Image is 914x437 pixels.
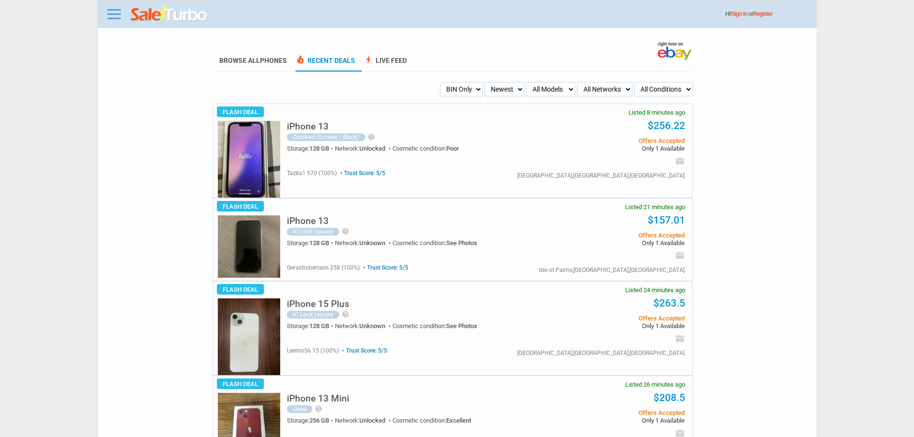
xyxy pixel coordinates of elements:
[625,287,685,293] span: Listed 24 minutes ago
[540,240,684,246] span: Only 1 Available
[517,173,685,178] div: [GEOGRAPHIC_DATA],[GEOGRAPHIC_DATA],[GEOGRAPHIC_DATA]
[540,417,684,424] span: Only 1 Available
[287,122,329,131] h5: iPhone 13
[748,11,772,17] span: or
[629,109,685,116] span: Listed 8 minutes ago
[342,310,349,318] i: help
[359,239,385,247] span: Unknown
[361,264,408,271] span: Trust Score: 5/5
[287,264,360,271] span: geraldrobertson 258 (100%)
[287,228,339,236] div: IC Lock Issues
[338,170,385,177] span: Trust Score: 5/5
[446,322,477,330] span: See Photos
[359,145,385,152] span: Unlocked
[340,347,387,354] span: Trust Score: 5/5
[296,57,355,71] a: local_fire_departmentRecent Deals
[217,201,264,212] span: Flash Deal
[287,323,335,329] div: Storage:
[675,156,685,166] i: email
[287,347,339,354] span: leemo56 15 (100%)
[287,145,335,152] div: Storage:
[287,133,365,141] div: Cracked (Screen / Back)
[335,240,392,246] div: Network:
[342,227,349,235] i: help
[732,11,748,17] a: Sign In
[296,55,305,64] span: local_fire_department
[287,124,329,131] a: iPhone 13
[287,299,349,308] h5: iPhone 15 Plus
[315,405,322,413] i: help
[540,323,684,329] span: Only 1 Available
[392,145,459,152] div: Cosmetic condition:
[287,405,312,413] div: Used
[359,322,385,330] span: Unknown
[392,240,477,246] div: Cosmetic condition:
[309,322,329,330] span: 128 GB
[287,218,329,225] a: iPhone 13
[335,323,392,329] div: Network:
[309,239,329,247] span: 128 GB
[653,392,685,403] a: $208.5
[287,301,349,308] a: iPhone 15 Plus
[368,133,375,141] i: help
[218,298,280,375] img: s-l225.jpg
[675,334,685,343] i: email
[364,55,373,64] span: bolt
[287,396,349,403] a: iPhone 13 Mini
[625,381,685,388] span: Listed 26 minutes ago
[217,378,264,389] span: Flash Deal
[359,417,385,424] span: Unlocked
[517,350,685,356] div: [GEOGRAPHIC_DATA],[GEOGRAPHIC_DATA],[GEOGRAPHIC_DATA]
[392,417,471,424] div: Cosmetic condition:
[287,417,335,424] div: Storage:
[446,239,477,247] span: See Photos
[217,106,264,117] span: Flash Deal
[219,57,287,64] a: Browse AllPhones
[648,120,685,131] a: $256.22
[392,323,477,329] div: Cosmetic condition:
[540,145,684,152] span: Only 1 Available
[753,11,772,17] a: Register
[540,410,684,416] span: Offers Accepted
[446,145,459,152] span: Poor
[217,284,264,295] span: Flash Deal
[287,216,329,225] h5: iPhone 13
[725,11,732,17] span: Hi!
[131,6,208,24] img: saleturbo.com - Online Deals and Discount Coupons
[287,170,337,177] span: tazka1 570 (100%)
[539,267,685,273] div: Isle of Palms,[GEOGRAPHIC_DATA],[GEOGRAPHIC_DATA]
[653,297,685,309] a: $263.5
[364,57,407,71] a: boltLive Feed
[309,417,329,424] span: 256 GB
[625,204,685,210] span: Listed 21 minutes ago
[335,417,392,424] div: Network:
[218,215,280,278] img: s-l225.jpg
[540,315,684,321] span: Offers Accepted
[540,138,684,144] span: Offers Accepted
[218,121,280,198] img: s-l225.jpg
[446,417,471,424] span: Excellent
[540,232,684,238] span: Offers Accepted
[260,57,287,64] span: Phones
[335,145,392,152] div: Network:
[287,240,335,246] div: Storage:
[648,214,685,226] a: $157.01
[287,311,339,319] div: IC Lock Issues
[309,145,329,152] span: 128 GB
[287,394,349,403] h5: iPhone 13 Mini
[675,251,685,260] i: email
